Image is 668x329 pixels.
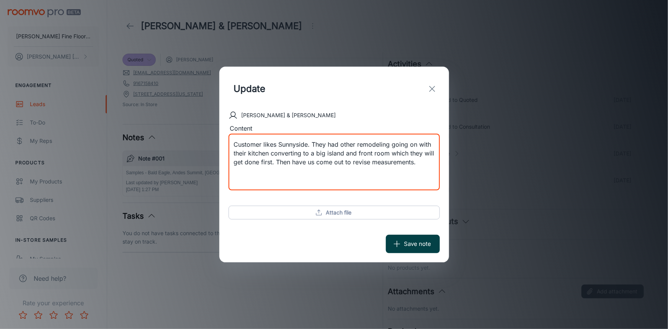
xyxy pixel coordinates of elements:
[229,206,440,219] button: Attach file
[386,235,440,253] button: Save note
[234,140,434,184] textarea: Customer likes Sunnyside. They had other remodeling going on with their kitchen converting to a b...
[229,76,383,102] input: Title
[229,124,440,134] div: Content
[242,111,336,119] p: [PERSON_NAME] & [PERSON_NAME]
[425,81,440,97] button: exit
